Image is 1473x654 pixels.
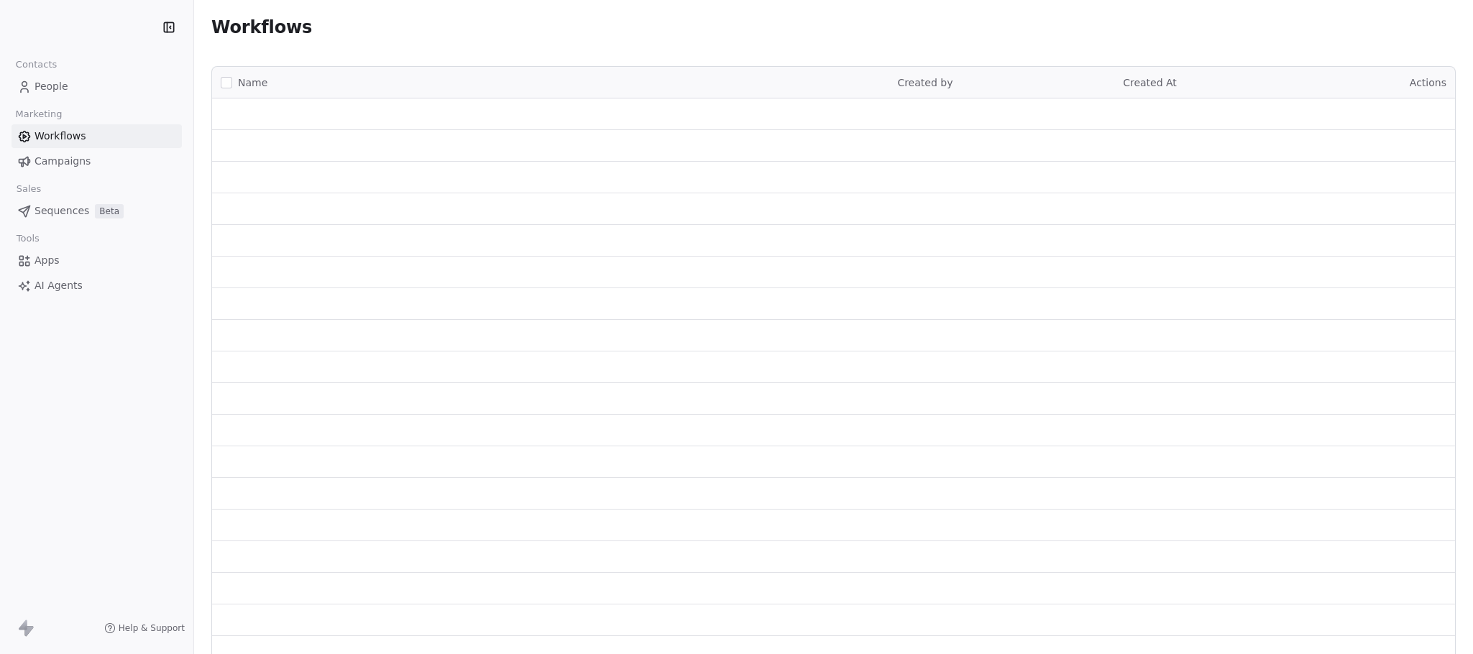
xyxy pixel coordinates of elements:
[104,622,185,634] a: Help & Support
[10,178,47,200] span: Sales
[12,199,182,223] a: SequencesBeta
[35,253,60,268] span: Apps
[12,274,182,298] a: AI Agents
[897,77,953,88] span: Created by
[1410,77,1446,88] span: Actions
[35,129,86,144] span: Workflows
[35,278,83,293] span: AI Agents
[211,17,312,37] span: Workflows
[10,228,45,249] span: Tools
[1123,77,1177,88] span: Created At
[119,622,185,634] span: Help & Support
[35,203,89,218] span: Sequences
[9,103,68,125] span: Marketing
[12,124,182,148] a: Workflows
[12,149,182,173] a: Campaigns
[95,204,124,218] span: Beta
[9,54,63,75] span: Contacts
[35,154,91,169] span: Campaigns
[12,249,182,272] a: Apps
[238,75,267,91] span: Name
[12,75,182,98] a: People
[35,79,68,94] span: People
